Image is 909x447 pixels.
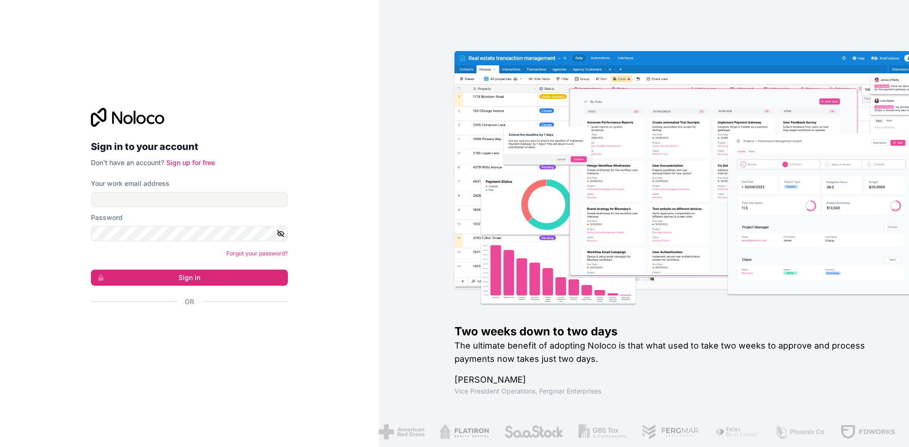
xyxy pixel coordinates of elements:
[91,158,164,167] span: Don't have an account?
[91,270,288,286] button: Sign in
[454,324,879,339] h1: Two weeks down to two days
[91,179,169,188] label: Your work email address
[626,424,684,439] img: /assets/fergmar-CudnrXN5.png
[454,339,879,366] h2: The ultimate benefit of adopting Noloco is that what used to take two weeks to approve and proces...
[363,424,409,439] img: /assets/american-red-cross-BAupjrZR.png
[185,297,194,307] span: Or
[563,424,611,439] img: /assets/gbstax-C-GtDUiK.png
[488,424,548,439] img: /assets/saastock-C6Zbiodz.png
[91,138,288,155] h2: Sign in to your account
[424,424,473,439] img: /assets/flatiron-C8eUkumj.png
[91,213,123,222] label: Password
[699,424,743,439] img: /assets/fiera-fwj2N5v4.png
[91,192,288,207] input: Email address
[226,250,288,257] a: Forgot your password?
[91,226,288,241] input: Password
[454,373,879,386] h1: [PERSON_NAME]
[758,424,810,439] img: /assets/phoenix-BREaitsQ.png
[824,424,880,439] img: /assets/fdworks-Bi04fVtw.png
[166,158,215,167] a: Sign up for free
[454,386,879,396] h1: Vice President Operations , Fergmar Enterprises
